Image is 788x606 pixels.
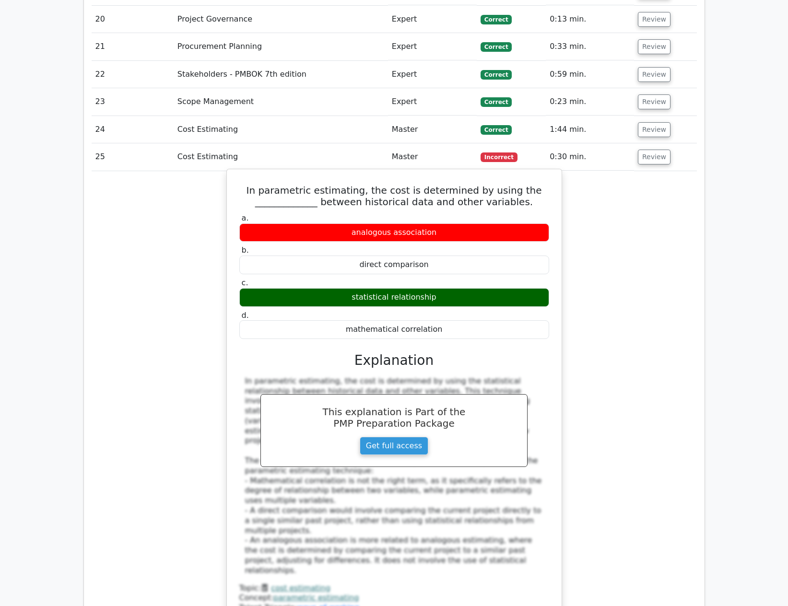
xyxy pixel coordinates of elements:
[245,352,543,369] h3: Explanation
[242,278,248,287] span: c.
[92,88,174,116] td: 23
[481,15,512,24] span: Correct
[638,39,670,54] button: Review
[174,143,388,171] td: Cost Estimating
[388,61,477,88] td: Expert
[238,185,550,208] h5: In parametric estimating, the cost is determined by using the _____________ between historical da...
[245,376,543,576] div: In parametric estimating, the cost is determined by using the statistical relationship between hi...
[174,61,388,88] td: Stakeholders - PMBOK 7th edition
[546,33,634,60] td: 0:33 min.
[388,116,477,143] td: Master
[481,97,512,107] span: Correct
[546,116,634,143] td: 1:44 min.
[174,88,388,116] td: Scope Management
[546,61,634,88] td: 0:59 min.
[239,223,549,242] div: analogous association
[239,288,549,307] div: statistical relationship
[638,67,670,82] button: Review
[174,116,388,143] td: Cost Estimating
[239,320,549,339] div: mathematical correlation
[481,125,512,135] span: Correct
[546,88,634,116] td: 0:23 min.
[239,593,549,603] div: Concept:
[92,143,174,171] td: 25
[638,122,670,137] button: Review
[271,583,330,593] a: cost estimating
[638,150,670,164] button: Review
[92,61,174,88] td: 22
[92,6,174,33] td: 20
[174,33,388,60] td: Procurement Planning
[388,33,477,60] td: Expert
[388,143,477,171] td: Master
[638,12,670,27] button: Review
[273,593,359,602] a: parametric estimating
[546,6,634,33] td: 0:13 min.
[388,6,477,33] td: Expert
[481,70,512,80] span: Correct
[360,437,428,455] a: Get full access
[242,245,249,255] span: b.
[92,116,174,143] td: 24
[242,213,249,222] span: a.
[481,152,517,162] span: Incorrect
[638,94,670,109] button: Review
[239,583,549,594] div: Topic:
[388,88,477,116] td: Expert
[239,256,549,274] div: direct comparison
[481,42,512,52] span: Correct
[546,143,634,171] td: 0:30 min.
[92,33,174,60] td: 21
[242,311,249,320] span: d.
[174,6,388,33] td: Project Governance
